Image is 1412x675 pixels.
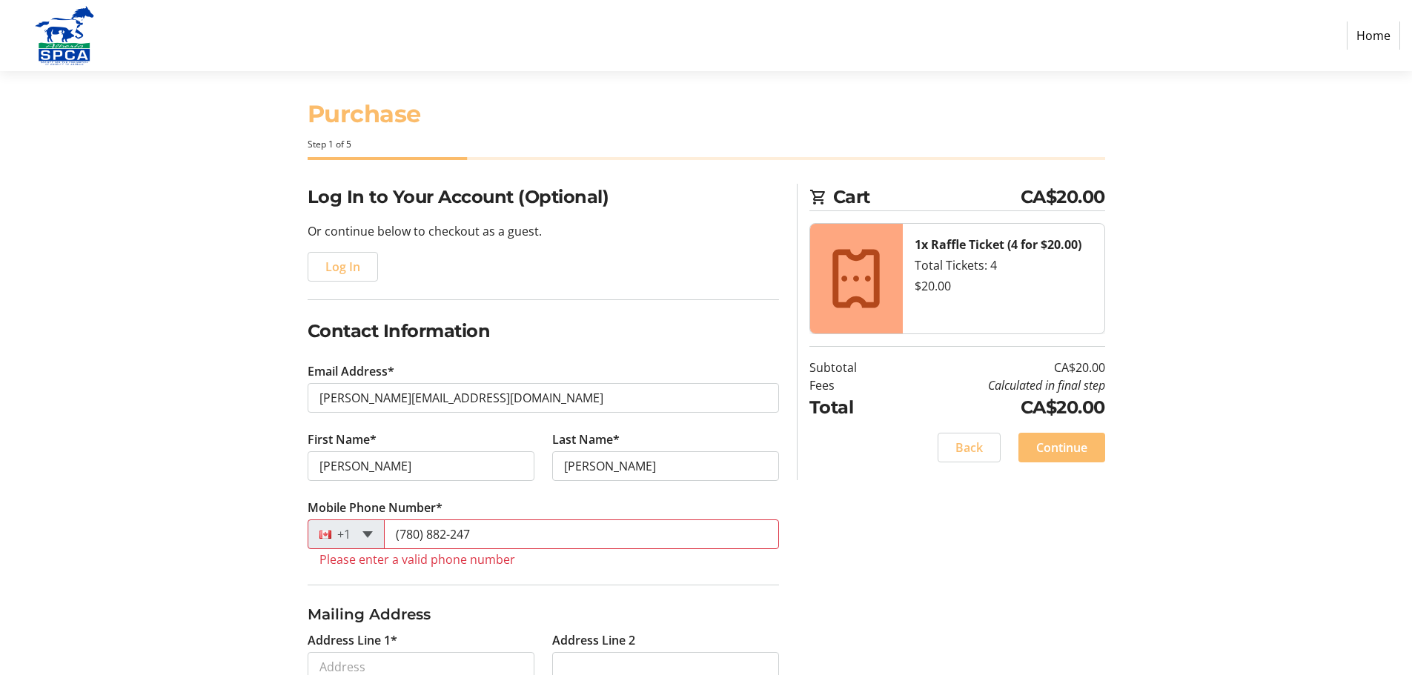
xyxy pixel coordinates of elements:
h1: Purchase [308,96,1105,132]
label: First Name* [308,430,377,448]
button: Continue [1018,433,1105,462]
label: Address Line 1* [308,631,397,649]
button: Back [938,433,1001,462]
span: Cart [833,184,1021,210]
td: Subtotal [809,359,895,376]
span: Log In [325,258,360,276]
span: Back [955,439,983,456]
div: $20.00 [915,277,1093,295]
td: Total [809,394,895,421]
h3: Mailing Address [308,603,779,625]
button: Log In [308,252,378,282]
span: CA$20.00 [1021,184,1105,210]
td: Fees [809,376,895,394]
h2: Log In to Your Account (Optional) [308,184,779,210]
h2: Contact Information [308,318,779,345]
tr-error: Please enter a valid phone number [319,552,767,567]
label: Last Name* [552,430,620,448]
td: CA$20.00 [895,394,1105,421]
strong: 1x Raffle Ticket (4 for $20.00) [915,236,1081,253]
img: Alberta SPCA's Logo [12,6,117,65]
div: Step 1 of 5 [308,138,1105,151]
div: Total Tickets: 4 [915,256,1093,274]
td: Calculated in final step [895,376,1105,394]
a: Home [1347,21,1400,50]
span: Continue [1036,439,1087,456]
label: Address Line 2 [552,631,635,649]
p: Or continue below to checkout as a guest. [308,222,779,240]
input: (506) 234-5678 [384,519,779,549]
label: Mobile Phone Number* [308,499,443,516]
label: Email Address* [308,362,394,380]
td: CA$20.00 [895,359,1105,376]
